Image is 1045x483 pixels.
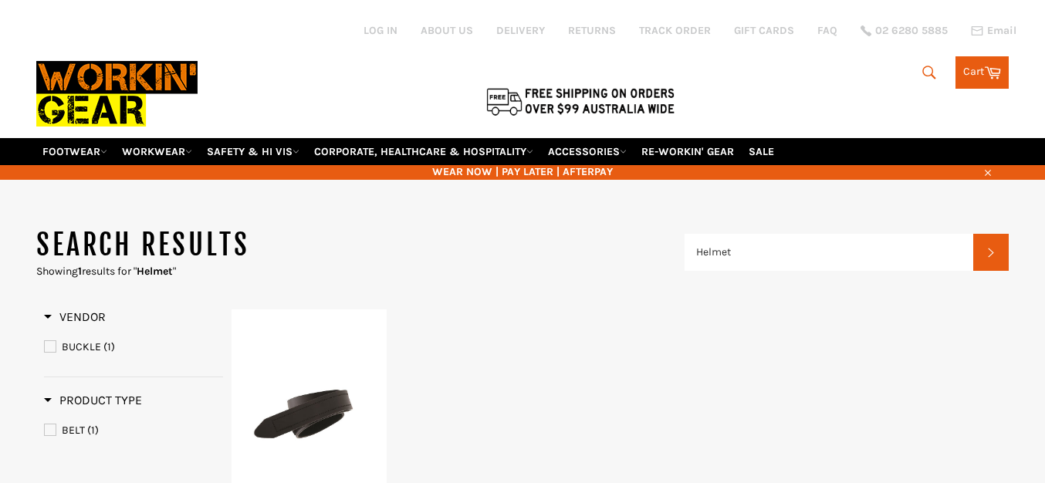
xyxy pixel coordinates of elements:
[78,265,82,278] strong: 1
[421,23,473,38] a: ABOUT US
[44,309,106,325] h3: Vendor
[44,393,142,407] span: Product Type
[44,393,142,408] h3: Product Type
[62,340,101,353] span: BUCKLE
[987,25,1016,36] span: Email
[36,264,685,279] p: Showing results for " "
[116,138,198,165] a: WORKWEAR
[484,85,677,117] img: Flat $9.95 shipping Australia wide
[364,24,397,37] a: Log in
[36,138,113,165] a: FOOTWEAR
[639,23,711,38] a: TRACK ORDER
[137,265,173,278] strong: Helmet
[971,25,1016,37] a: Email
[36,164,1009,179] span: WEAR NOW | PAY LATER | AFTERPAY
[201,138,306,165] a: SAFETY & HI VIS
[955,56,1009,89] a: Cart
[685,234,973,271] input: Search
[875,25,948,36] span: 02 6280 5885
[861,25,948,36] a: 02 6280 5885
[44,309,106,324] span: Vendor
[742,138,780,165] a: SALE
[36,226,685,265] h1: Search results
[568,23,616,38] a: RETURNS
[62,424,85,437] span: BELT
[36,50,198,137] img: Workin Gear leaders in Workwear, Safety Boots, PPE, Uniforms. Australia's No.1 in Workwear
[44,422,223,439] a: BELT
[87,424,99,437] span: (1)
[817,23,837,38] a: FAQ
[103,340,115,353] span: (1)
[635,138,740,165] a: RE-WORKIN' GEAR
[496,23,545,38] a: DELIVERY
[734,23,794,38] a: GIFT CARDS
[542,138,633,165] a: ACCESSORIES
[308,138,539,165] a: CORPORATE, HEALTHCARE & HOSPITALITY
[44,339,223,356] a: BUCKLE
